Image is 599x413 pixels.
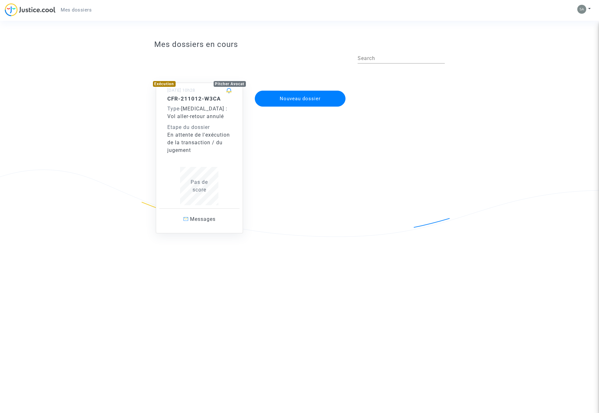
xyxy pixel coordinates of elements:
[149,70,250,233] a: ExécutionPitcher Avocat[DATE] 10h28CFR-211012-W3CAType-[MEDICAL_DATA] : Vol aller-retour annuléEt...
[167,95,232,102] h5: CFR-211012-W3CA
[5,3,56,16] img: jc-logo.svg
[167,106,179,112] span: Type
[56,5,97,15] a: Mes dossiers
[214,81,246,87] div: Pitcher Avocat
[167,106,227,119] span: [MEDICAL_DATA] : Vol aller-retour annulé
[191,179,208,193] span: Pas de score
[167,106,181,112] span: -
[577,5,586,14] img: decc319ce032d2a63aa4e5370261ee85
[61,7,92,13] span: Mes dossiers
[167,88,195,93] small: [DATE] 10h28
[255,91,345,107] button: Nouveau dossier
[167,131,232,154] div: En attente de l'exécution de la transaction / du jugement
[190,216,216,222] span: Messages
[254,86,346,93] a: Nouveau dossier
[153,81,176,87] div: Exécution
[159,208,240,230] a: Messages
[154,40,445,49] h3: Mes dossiers en cours
[167,124,232,131] div: Etape du dossier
